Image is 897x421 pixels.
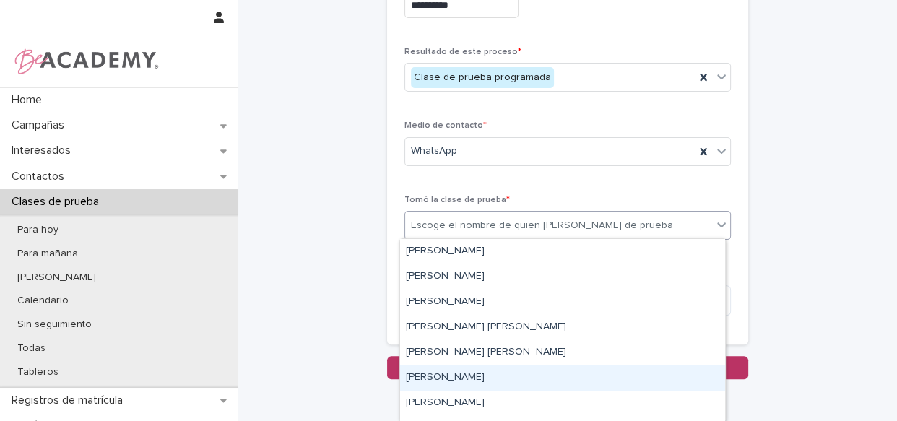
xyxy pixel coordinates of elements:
img: WPrjXfSUmiLcdUfaYY4Q [12,47,160,76]
p: Calendario [6,295,80,307]
div: Carolina Castrillon Trujillo [400,264,725,290]
div: Clase de prueba programada [411,67,554,88]
p: Home [6,93,53,107]
p: Contactos [6,170,76,183]
div: Lina Rico Montoya [400,340,725,365]
span: Tomó la clase de prueba [404,196,510,204]
div: Leidy Mesa Alvarez [400,315,725,340]
p: [PERSON_NAME] [6,272,108,284]
p: Registros de matrícula [6,394,134,407]
p: Sin seguimiento [6,318,103,331]
button: Save [387,356,748,379]
div: Gina Orjuela Cortes [400,290,725,315]
div: Lizeth Gonzalez Mejia [400,365,725,391]
span: WhatsApp [411,144,457,159]
div: Escoge el nombre de quien [PERSON_NAME] de prueba [411,218,673,233]
p: Para hoy [6,224,70,236]
p: Clases de prueba [6,195,110,209]
div: Carolina Castillo Cuadrado [400,239,725,264]
p: Tableros [6,366,70,378]
p: Interesados [6,144,82,157]
p: Campañas [6,118,76,132]
p: Para mañana [6,248,90,260]
div: Luis Escalante Velez [400,391,725,416]
p: Todas [6,342,57,355]
span: Medio de contacto [404,121,487,130]
span: Resultado de este proceso [404,48,521,56]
